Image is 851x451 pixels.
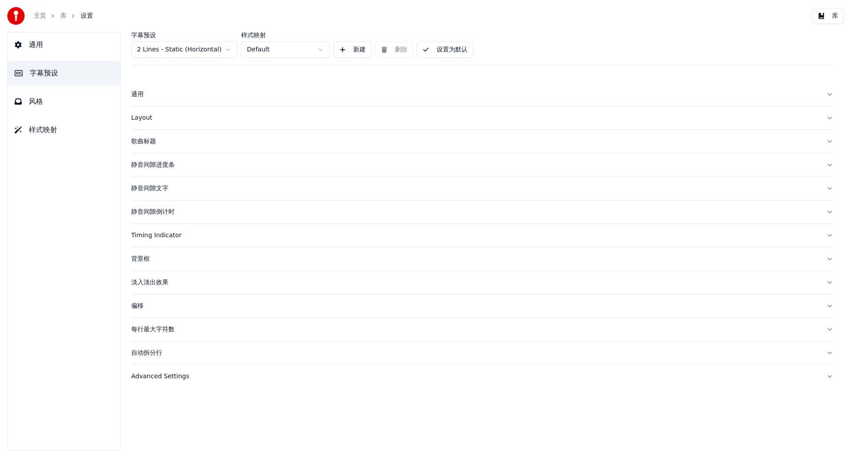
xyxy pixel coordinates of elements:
[8,61,120,86] button: 字幕预设
[131,349,819,357] div: 自动拆分行
[131,161,819,169] div: 静音间隙进度条
[8,118,120,142] button: 样式映射
[131,130,833,153] button: 歌曲标题
[131,318,833,341] button: 每行最大字符数
[131,184,819,193] div: 静音间隙文字
[131,341,833,365] button: 自动拆分行
[29,39,43,50] span: 通用
[131,231,819,240] div: Timing Indicator
[81,12,93,20] span: 设置
[34,12,46,20] a: 主页
[8,89,120,114] button: 风格
[333,42,371,58] button: 新建
[417,42,473,58] button: 设置为默认
[131,294,833,318] button: 偏移
[8,32,120,57] button: 通用
[29,96,43,107] span: 风格
[131,137,819,146] div: 歌曲标题
[131,302,819,310] div: 偏移
[131,255,819,263] div: 背景框
[60,12,66,20] a: 库
[131,208,819,216] div: 静音间隙倒计时
[30,68,58,78] span: 字幕预设
[131,90,819,99] div: 通用
[131,32,238,38] label: 字幕预设
[7,7,25,25] img: youka
[34,12,93,20] nav: breadcrumb
[131,325,819,334] div: 每行最大字符数
[131,224,833,247] button: Timing Indicator
[131,114,819,122] div: Layout
[131,200,833,224] button: 静音间隙倒计时
[131,278,819,287] div: 淡入淡出效果
[241,32,330,38] label: 样式映射
[131,83,833,106] button: 通用
[812,8,844,24] button: 库
[131,247,833,271] button: 背景框
[131,271,833,294] button: 淡入淡出效果
[131,106,833,129] button: Layout
[29,125,57,135] span: 样式映射
[131,153,833,176] button: 静音间隙进度条
[131,177,833,200] button: 静音间隙文字
[131,372,819,381] div: Advanced Settings
[131,365,833,388] button: Advanced Settings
